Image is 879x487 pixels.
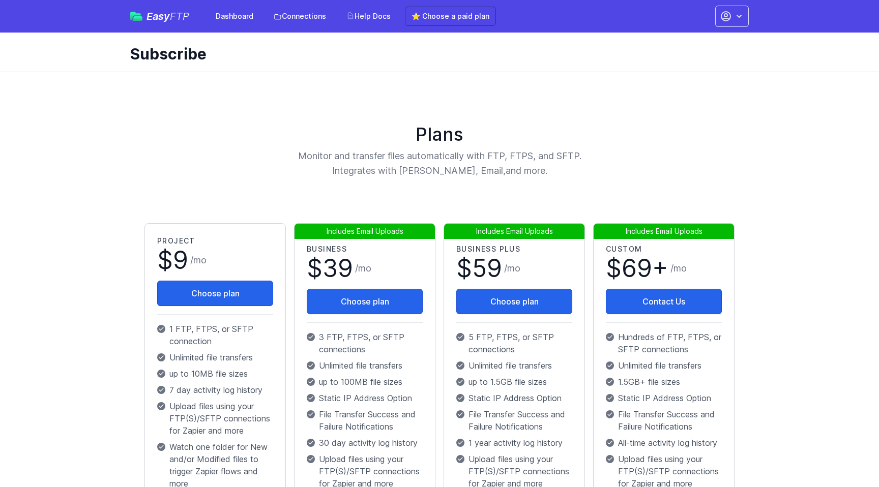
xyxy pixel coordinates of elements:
a: ⭐ Choose a paid plan [405,7,496,26]
p: Static IP Address Option [456,392,572,404]
span: mo [193,255,207,265]
a: Dashboard [210,7,259,25]
a: EasyFTP [130,11,189,21]
h1: Plans [140,124,739,144]
span: Includes Email Uploads [593,223,735,239]
h2: Project [157,236,273,246]
p: Monitor and transfer files automatically with FTP, FTPS, and SFTP. Integrates with [PERSON_NAME],... [240,148,639,178]
img: easyftp_logo.png [130,12,142,21]
p: Unlimited file transfers [157,351,273,363]
span: $ [456,256,502,281]
span: 39 [323,253,353,283]
span: $ [307,256,353,281]
span: / [504,261,520,276]
span: / [670,261,687,276]
span: FTP [170,10,189,22]
p: 30 day activity log history [307,437,423,449]
span: Includes Email Uploads [444,223,585,239]
p: File Transfer Success and Failure Notifications [307,408,423,433]
p: File Transfer Success and Failure Notifications [456,408,572,433]
p: Unlimited file transfers [456,359,572,372]
button: Choose plan [456,289,572,314]
span: mo [673,263,687,273]
a: Help Docs [340,7,397,25]
p: Unlimited file transfers [307,359,423,372]
a: Connections [268,7,332,25]
span: 59 [472,253,502,283]
p: Static IP Address Option [606,392,722,404]
p: Static IP Address Option [307,392,423,404]
p: Hundreds of FTP, FTPS, or SFTP connections [606,331,722,355]
p: up to 100MB file sizes [307,376,423,388]
p: 7 day activity log history [157,384,273,396]
button: Choose plan [307,289,423,314]
span: $ [157,248,188,272]
p: Upload files using your FTP(S)/SFTP connections for Zapier and more [157,400,273,437]
span: / [190,253,207,267]
span: mo [507,263,520,273]
p: up to 10MB file sizes [157,368,273,380]
span: 9 [173,245,188,275]
h1: Subscribe [130,45,741,63]
p: 5 FTP, FTPS, or SFTP connections [456,331,572,355]
p: up to 1.5GB file sizes [456,376,572,388]
a: Contact Us [606,289,722,314]
h2: Business [307,244,423,254]
h2: Business Plus [456,244,572,254]
span: mo [358,263,371,273]
span: / [355,261,371,276]
span: $ [606,256,668,281]
p: 1 year activity log history [456,437,572,449]
span: Includes Email Uploads [294,223,435,239]
p: Unlimited file transfers [606,359,722,372]
span: 69+ [622,253,668,283]
p: File Transfer Success and Failure Notifications [606,408,722,433]
h2: Custom [606,244,722,254]
p: 3 FTP, FTPS, or SFTP connections [307,331,423,355]
p: 1.5GB+ file sizes [606,376,722,388]
p: 1 FTP, FTPS, or SFTP connection [157,323,273,347]
p: All-time activity log history [606,437,722,449]
button: Choose plan [157,281,273,306]
span: Easy [146,11,189,21]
